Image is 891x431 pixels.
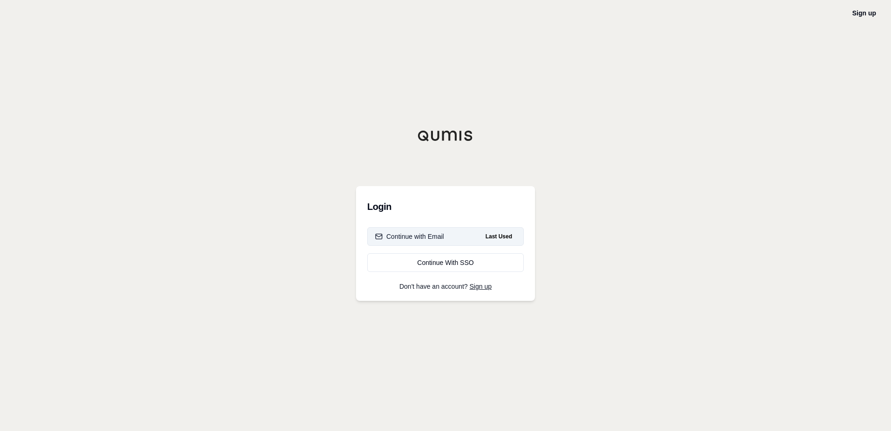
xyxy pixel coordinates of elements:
[852,9,876,17] a: Sign up
[367,283,524,290] p: Don't have an account?
[482,231,516,242] span: Last Used
[367,197,524,216] h3: Login
[367,253,524,272] a: Continue With SSO
[375,232,444,241] div: Continue with Email
[470,283,492,290] a: Sign up
[418,130,473,141] img: Qumis
[367,227,524,246] button: Continue with EmailLast Used
[375,258,516,267] div: Continue With SSO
